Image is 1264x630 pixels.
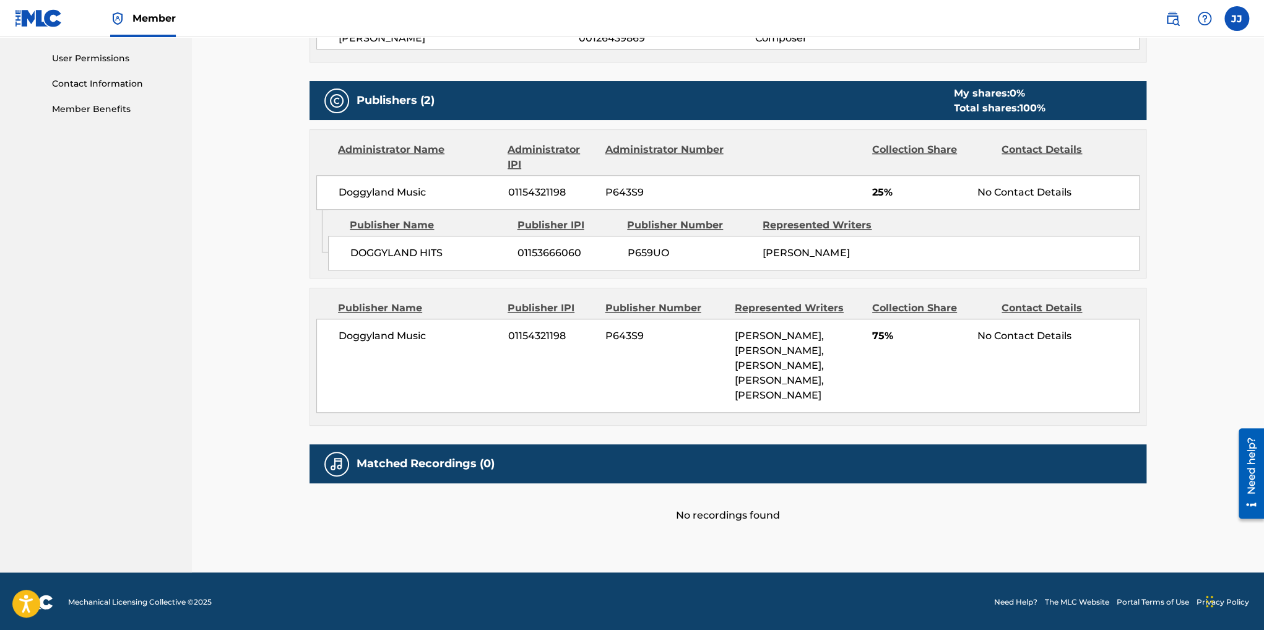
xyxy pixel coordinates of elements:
[1045,597,1109,608] a: The MLC Website
[508,142,595,172] div: Administrator IPI
[994,597,1037,608] a: Need Help?
[110,11,125,26] img: Top Rightsholder
[350,218,508,233] div: Publisher Name
[350,246,508,261] span: DOGGYLAND HITS
[735,301,863,316] div: Represented Writers
[517,218,618,233] div: Publisher IPI
[755,31,915,46] span: Composer
[339,329,499,343] span: Doggyland Music
[605,329,725,343] span: P643S9
[977,185,1139,200] div: No Contact Details
[508,301,595,316] div: Publisher IPI
[872,142,992,172] div: Collection Share
[1117,597,1189,608] a: Portal Terms of Use
[763,218,889,233] div: Represented Writers
[1010,87,1025,99] span: 0 %
[339,185,499,200] span: Doggyland Music
[579,31,755,46] span: 00126439869
[735,330,824,401] span: [PERSON_NAME], [PERSON_NAME], [PERSON_NAME], [PERSON_NAME], [PERSON_NAME]
[872,185,968,200] span: 25%
[605,301,725,316] div: Publisher Number
[977,329,1139,343] div: No Contact Details
[52,77,177,90] a: Contact Information
[1160,6,1185,31] a: Public Search
[338,301,498,316] div: Publisher Name
[605,142,725,172] div: Administrator Number
[605,185,725,200] span: P643S9
[763,247,849,259] span: [PERSON_NAME]
[52,52,177,65] a: User Permissions
[1229,424,1264,524] iframe: Resource Center
[1224,6,1249,31] div: User Menu
[508,329,596,343] span: 01154321198
[517,246,618,261] span: 01153666060
[1206,583,1213,620] div: Drag
[338,142,498,172] div: Administrator Name
[329,93,344,108] img: Publishers
[1002,301,1122,316] div: Contact Details
[627,246,753,261] span: P659UO
[15,9,63,27] img: MLC Logo
[872,329,968,343] span: 75%
[357,93,435,108] h5: Publishers (2)
[1197,11,1212,26] img: help
[132,11,176,25] span: Member
[954,86,1045,101] div: My shares:
[68,597,212,608] span: Mechanical Licensing Collective © 2025
[357,457,495,471] h5: Matched Recordings (0)
[1197,597,1249,608] a: Privacy Policy
[1165,11,1180,26] img: search
[1192,6,1217,31] div: Help
[1202,571,1264,630] iframe: Chat Widget
[329,457,344,472] img: Matched Recordings
[1019,102,1045,114] span: 100 %
[872,301,992,316] div: Collection Share
[508,185,596,200] span: 01154321198
[627,218,753,233] div: Publisher Number
[954,101,1045,116] div: Total shares:
[52,103,177,116] a: Member Benefits
[1002,142,1122,172] div: Contact Details
[339,31,579,46] span: [PERSON_NAME]
[310,483,1146,523] div: No recordings found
